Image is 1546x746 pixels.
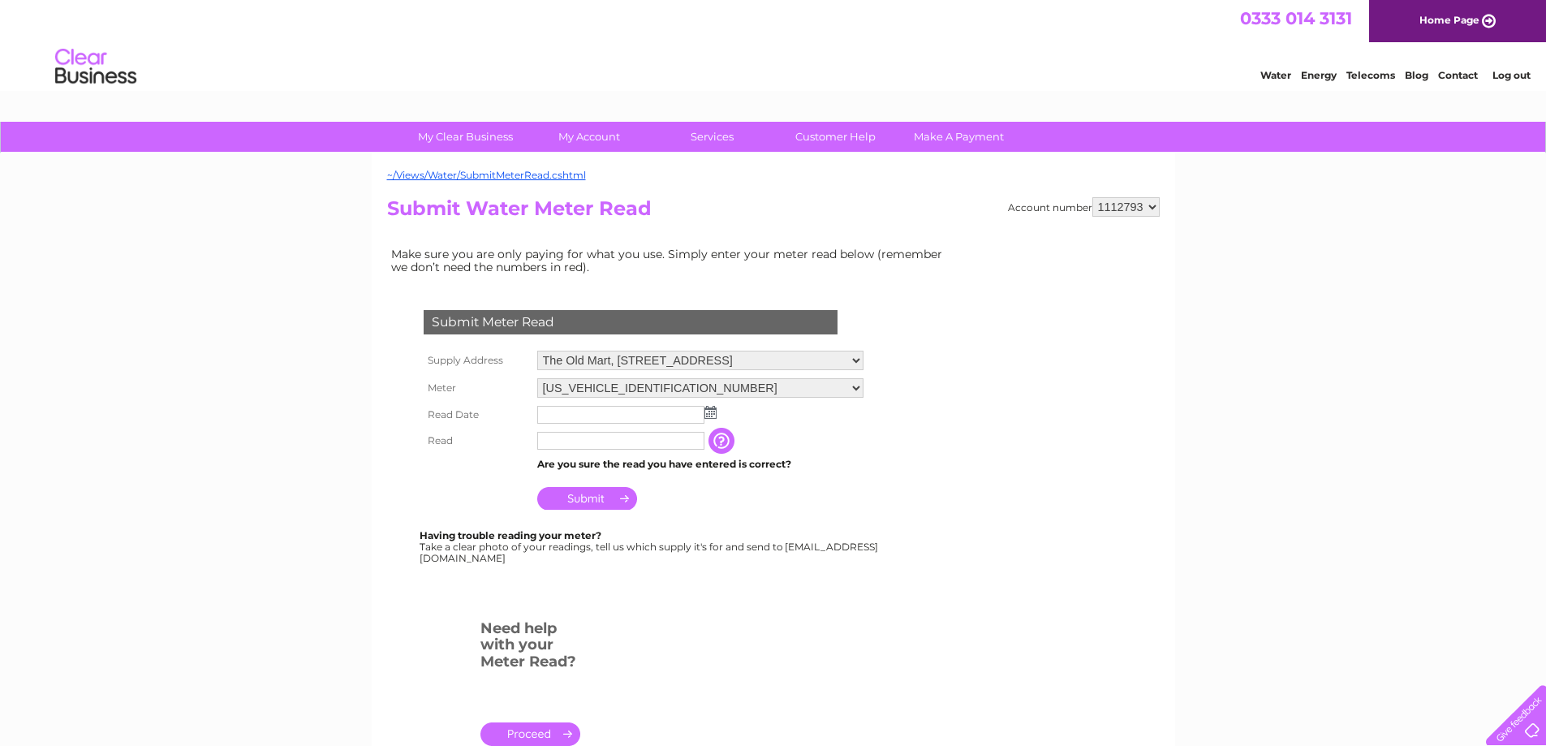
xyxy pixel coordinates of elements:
[1260,69,1291,81] a: Water
[704,406,717,419] img: ...
[420,347,533,374] th: Supply Address
[1240,8,1352,28] a: 0333 014 3131
[892,122,1026,152] a: Make A Payment
[1492,69,1531,81] a: Log out
[769,122,902,152] a: Customer Help
[1405,69,1428,81] a: Blog
[398,122,532,152] a: My Clear Business
[522,122,656,152] a: My Account
[424,310,838,334] div: Submit Meter Read
[420,529,601,541] b: Having trouble reading your meter?
[708,428,738,454] input: Information
[480,617,580,679] h3: Need help with your Meter Read?
[1301,69,1337,81] a: Energy
[387,197,1160,228] h2: Submit Water Meter Read
[533,454,868,475] td: Are you sure the read you have entered is correct?
[537,487,637,510] input: Submit
[420,402,533,428] th: Read Date
[1438,69,1478,81] a: Contact
[1346,69,1395,81] a: Telecoms
[420,428,533,454] th: Read
[480,722,580,746] a: .
[390,9,1157,79] div: Clear Business is a trading name of Verastar Limited (registered in [GEOGRAPHIC_DATA] No. 3667643...
[1008,197,1160,217] div: Account number
[54,42,137,92] img: logo.png
[420,530,881,563] div: Take a clear photo of your readings, tell us which supply it's for and send to [EMAIL_ADDRESS][DO...
[645,122,779,152] a: Services
[387,244,955,278] td: Make sure you are only paying for what you use. Simply enter your meter read below (remember we d...
[387,169,586,181] a: ~/Views/Water/SubmitMeterRead.cshtml
[420,374,533,402] th: Meter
